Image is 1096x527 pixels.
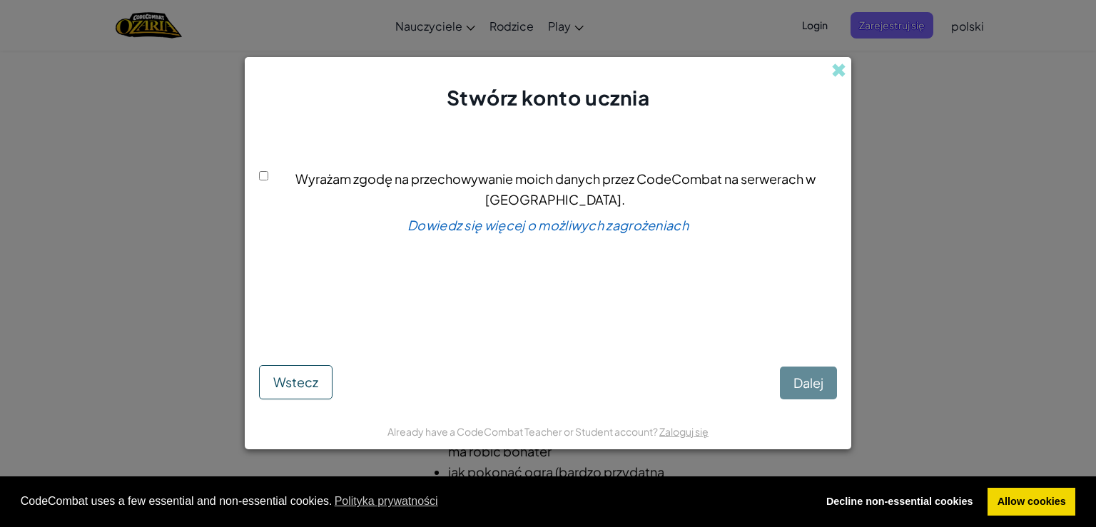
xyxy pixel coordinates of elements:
[21,491,806,512] span: CodeCombat uses a few essential and non-essential cookies.
[659,425,709,438] a: Zaloguj się
[387,425,659,438] span: Already have a CodeCombat Teacher or Student account?
[447,85,650,110] span: Stwórz konto ucznia
[407,217,689,233] a: Dowiedz się więcej o możliwych zagrożeniach
[259,365,333,399] button: Wstecz
[422,285,674,300] p: Jeśli nie jesteś pewien, zapytaj swojego nauczyciela.
[816,488,983,516] a: Zaprzeczanie ciastek
[988,488,1075,516] a: Zezwalaj na pliki
[259,171,268,180] input: Wyrażam zgodę na przechowywanie moich danych przez CodeCombat na serwerach w [GEOGRAPHIC_DATA].
[295,170,816,208] span: Wyrażam zgodę na przechowywanie moich danych przez CodeCombat na serwerach w [GEOGRAPHIC_DATA].
[333,491,440,512] a: Dowiedz się więcej o plikach cookie
[273,374,318,390] span: Wstecz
